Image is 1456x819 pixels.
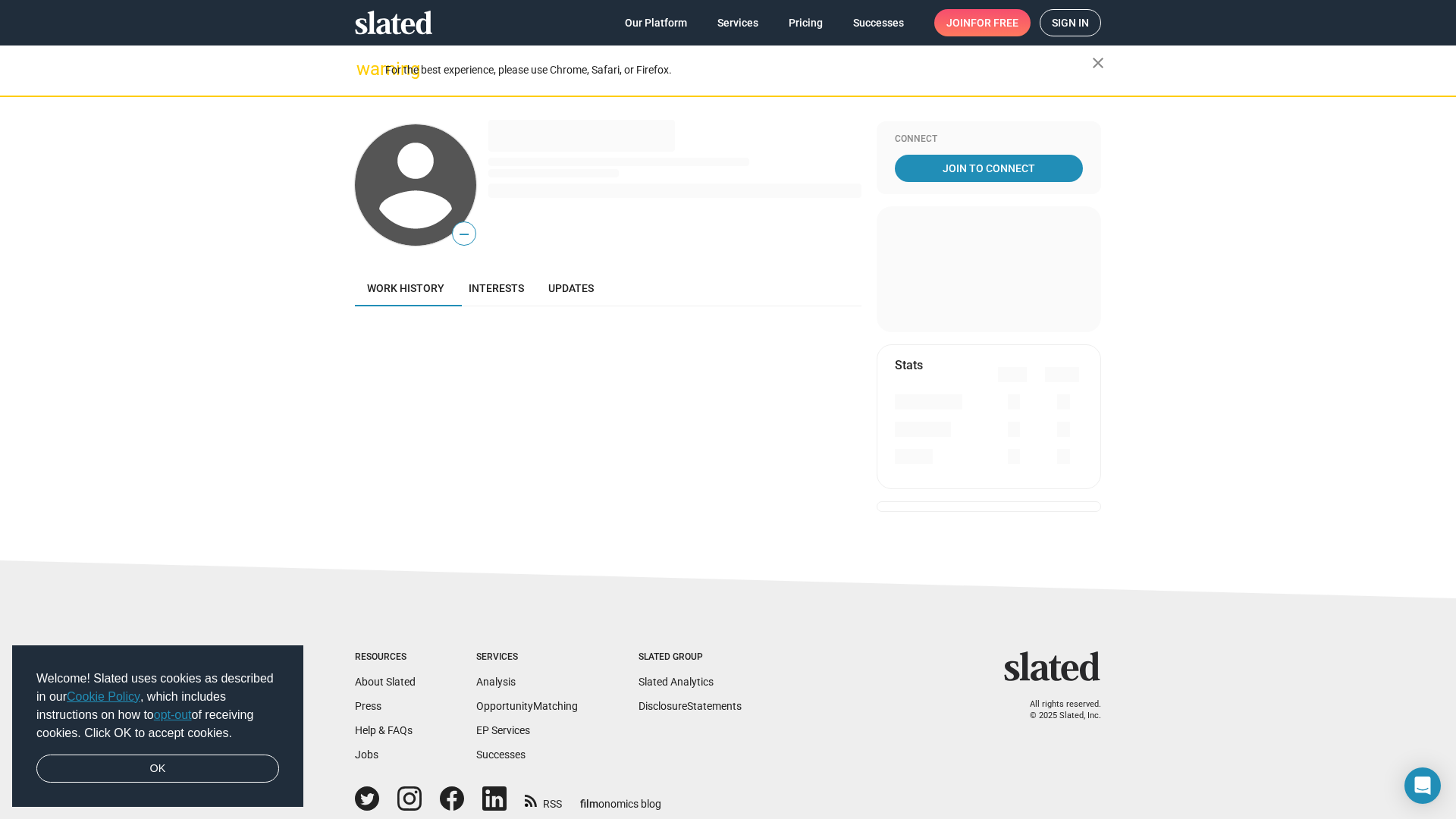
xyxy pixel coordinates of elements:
[355,700,381,712] a: Press
[356,60,375,78] mat-icon: warning
[789,9,823,36] span: Pricing
[705,9,770,36] a: Services
[36,670,279,742] span: Welcome! Slated uses cookies as described in our , which includes instructions on how to of recei...
[639,700,742,712] a: DisclosureStatements
[476,676,516,688] a: Analysis
[453,224,475,244] span: —
[1089,54,1107,72] mat-icon: close
[1040,9,1101,36] a: Sign in
[895,357,923,373] mat-card-title: Stats
[580,785,661,811] a: filmonomics blog
[67,690,140,703] a: Cookie Policy
[12,645,303,808] div: cookieconsent
[895,155,1083,182] a: Join To Connect
[355,676,416,688] a: About Slated
[625,9,687,36] span: Our Platform
[548,282,594,294] span: Updates
[946,9,1018,36] span: Join
[895,133,1083,146] div: Connect
[580,798,598,810] span: film
[898,155,1080,182] span: Join To Connect
[639,651,742,664] div: Slated Group
[853,9,904,36] span: Successes
[1052,10,1089,36] span: Sign in
[355,724,413,736] a: Help & FAQs
[639,676,714,688] a: Slated Analytics
[1014,699,1101,721] p: All rights reserved. © 2025 Slated, Inc.
[934,9,1031,36] a: Joinfor free
[536,270,606,306] a: Updates
[36,755,279,783] a: dismiss cookie message
[154,708,192,721] a: opt-out
[355,651,416,664] div: Resources
[476,748,526,761] a: Successes
[476,700,578,712] a: OpportunityMatching
[457,270,536,306] a: Interests
[476,724,530,736] a: EP Services
[355,748,378,761] a: Jobs
[717,9,758,36] span: Services
[777,9,835,36] a: Pricing
[385,60,1092,80] div: For the best experience, please use Chrome, Safari, or Firefox.
[525,788,562,811] a: RSS
[971,9,1018,36] span: for free
[841,9,916,36] a: Successes
[1404,767,1441,804] div: Open Intercom Messenger
[469,282,524,294] span: Interests
[355,270,457,306] a: Work history
[613,9,699,36] a: Our Platform
[367,282,444,294] span: Work history
[476,651,578,664] div: Services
